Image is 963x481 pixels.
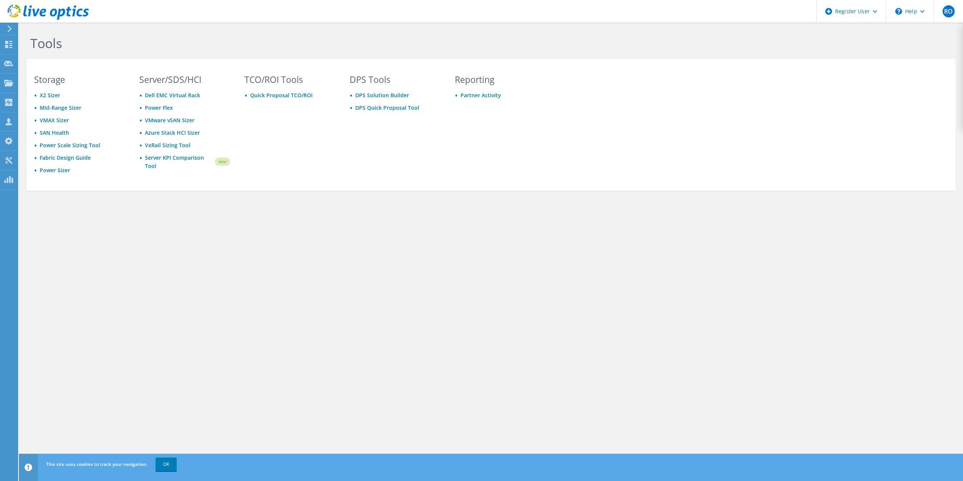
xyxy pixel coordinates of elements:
a: Power Flex [145,104,173,111]
a: VMware vSAN Sizer [145,117,194,124]
a: Quick Proposal TCO/ROI [250,92,313,99]
a: DPS Quick Proposal Tool [355,104,419,111]
img: new-badge.svg [214,153,230,171]
h3: DPS Tools [350,75,440,84]
a: SAN Health [40,129,69,136]
a: Mid-Range Sizer [40,104,81,111]
h1: Tools [30,35,541,51]
a: VMAX Sizer [40,117,69,124]
a: X2 Sizer [40,92,60,99]
span: This site uses cookies to track your navigation. [46,461,148,467]
a: VxRail Sizing Tool [145,142,190,149]
h3: Storage [34,75,125,84]
span: RO [943,5,955,17]
a: Fabric Design Guide [40,154,91,161]
a: Server KPI Comparison Tool [145,154,214,170]
svg: \n [895,8,902,15]
a: Power Scale Sizing Tool [40,142,100,149]
a: Power Sizer [40,167,70,174]
h3: Server/SDS/HCI [139,75,230,84]
a: DPS Solution Builder [355,92,409,99]
a: Azure Stack HCI Sizer [145,129,200,136]
a: OK [156,458,177,471]
a: Dell EMC Virtual Rack [145,92,200,99]
h3: Reporting [455,75,546,84]
a: Partner Activity [460,92,501,99]
h3: TCO/ROI Tools [244,75,335,84]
